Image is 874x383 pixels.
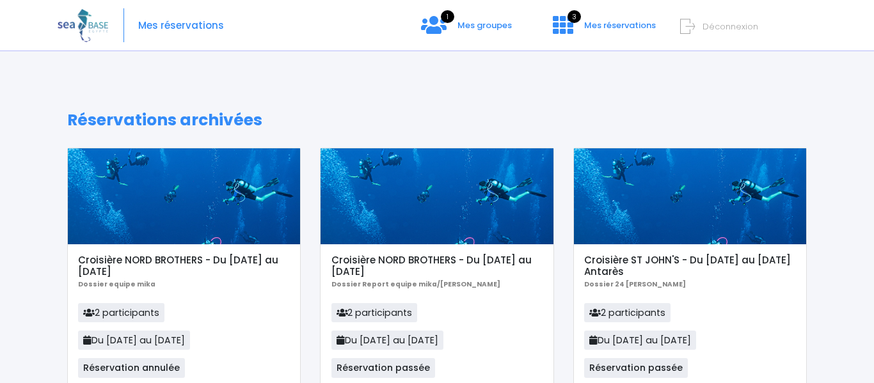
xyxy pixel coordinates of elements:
span: Réservation passée [331,358,435,377]
span: Déconnexion [703,20,758,33]
span: Du [DATE] au [DATE] [331,331,443,350]
span: Réservation passée [584,358,688,377]
span: Mes groupes [457,19,512,31]
h5: Croisière ST JOHN'S - Du [DATE] au [DATE] Antarès [584,254,796,277]
h5: Croisière NORD BROTHERS - Du [DATE] au [DATE] [331,254,543,277]
a: 1 Mes groupes [411,24,522,36]
span: Réservation annulée [78,358,185,377]
b: Dossier Report equipe mika/[PERSON_NAME] [331,279,500,289]
span: Du [DATE] au [DATE] [584,331,696,350]
span: Du [DATE] au [DATE] [78,331,190,350]
span: 3 [568,10,581,23]
span: 2 participants [331,303,418,322]
span: 1 [441,10,454,23]
h5: Croisière NORD BROTHERS - Du [DATE] au [DATE] [78,254,290,277]
a: 3 Mes réservations [543,24,663,36]
b: Dossier 24 [PERSON_NAME] [584,279,686,289]
span: 2 participants [78,303,164,322]
b: Dossier equipe mika [78,279,155,289]
h1: Réservations archivées [67,111,807,130]
span: Mes réservations [584,19,656,31]
span: 2 participants [584,303,671,322]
